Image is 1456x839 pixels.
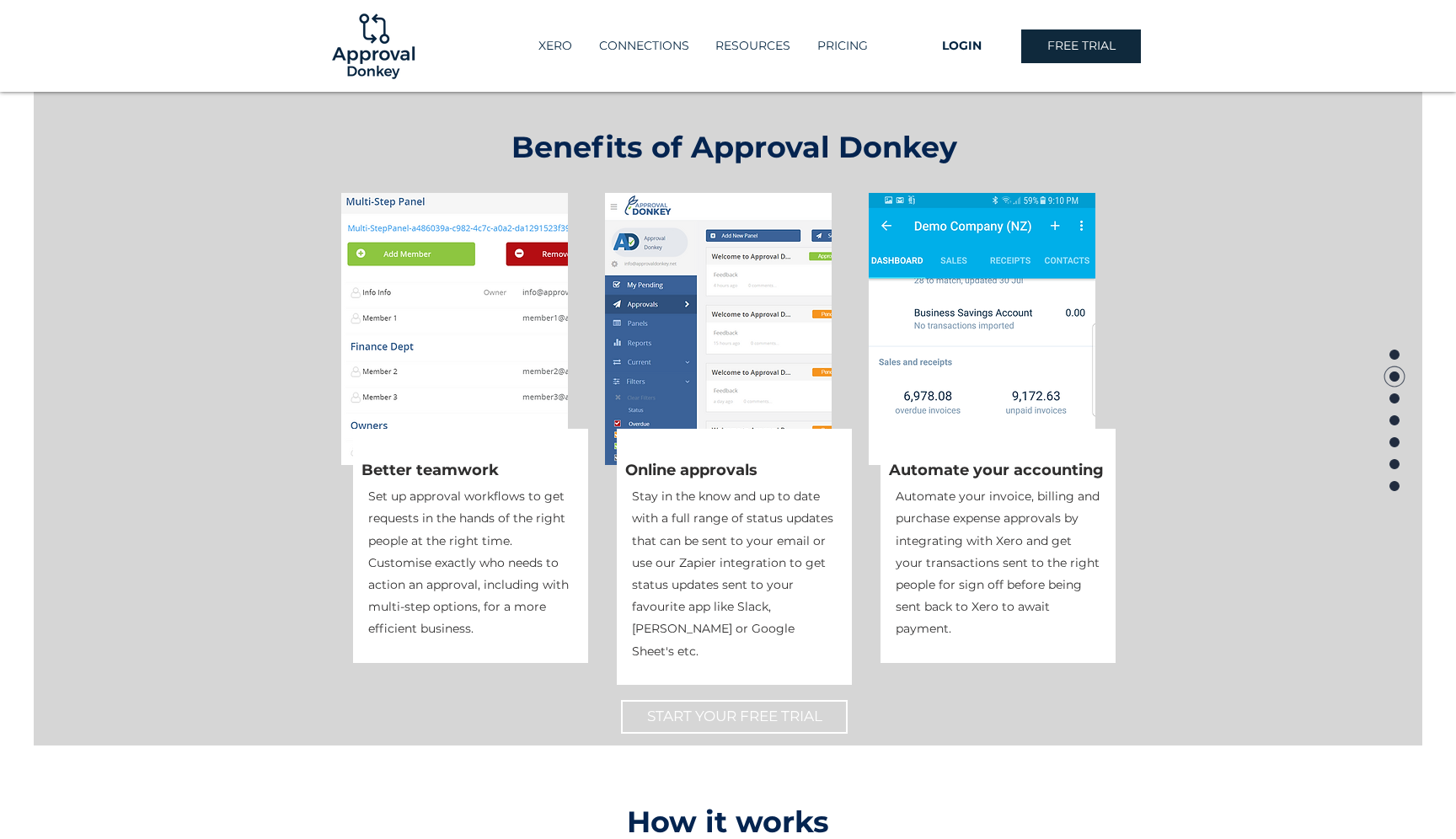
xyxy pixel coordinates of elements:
[605,193,832,465] img: Dashboard info_ad.net.PNG
[647,707,822,727] span: START YOUR FREE TRIAL
[625,461,757,479] span: Online approvals
[361,461,499,479] span: Better teamwork
[504,32,902,60] nav: Site
[1047,38,1116,55] span: FREE TRIAL
[707,32,799,60] p: RESOURCES
[591,32,698,60] p: CONNECTIONS
[889,461,1104,479] span: Automate your accounting
[585,32,702,60] a: CONNECTIONS
[341,193,568,465] img: Step Panel Members.PNG
[621,700,848,734] a: START YOUR FREE TRIAL
[511,129,957,165] span: Benefits of Approval Donkey
[896,489,1100,636] span: Automate your invoice, billing and purchase expense approvals by integrating with Xero and get yo...
[632,489,833,658] span: Stay in the know and up to date with a full range of status updates that can be sent to your emai...
[530,32,581,60] p: XERO
[1383,344,1406,495] nav: Page
[869,193,1095,465] img: Screenshot_20170731-211026.png
[809,32,876,60] p: PRICING
[328,1,419,92] img: Logo-01.png
[902,29,1021,63] a: LOGIN
[525,32,585,60] a: XERO
[368,489,569,636] span: Set up approval workflows to get requests in the hands of the right people at the right time. Cus...
[702,32,803,60] div: RESOURCES
[942,38,982,55] span: LOGIN
[1021,29,1141,63] a: FREE TRIAL
[803,32,881,60] a: PRICING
